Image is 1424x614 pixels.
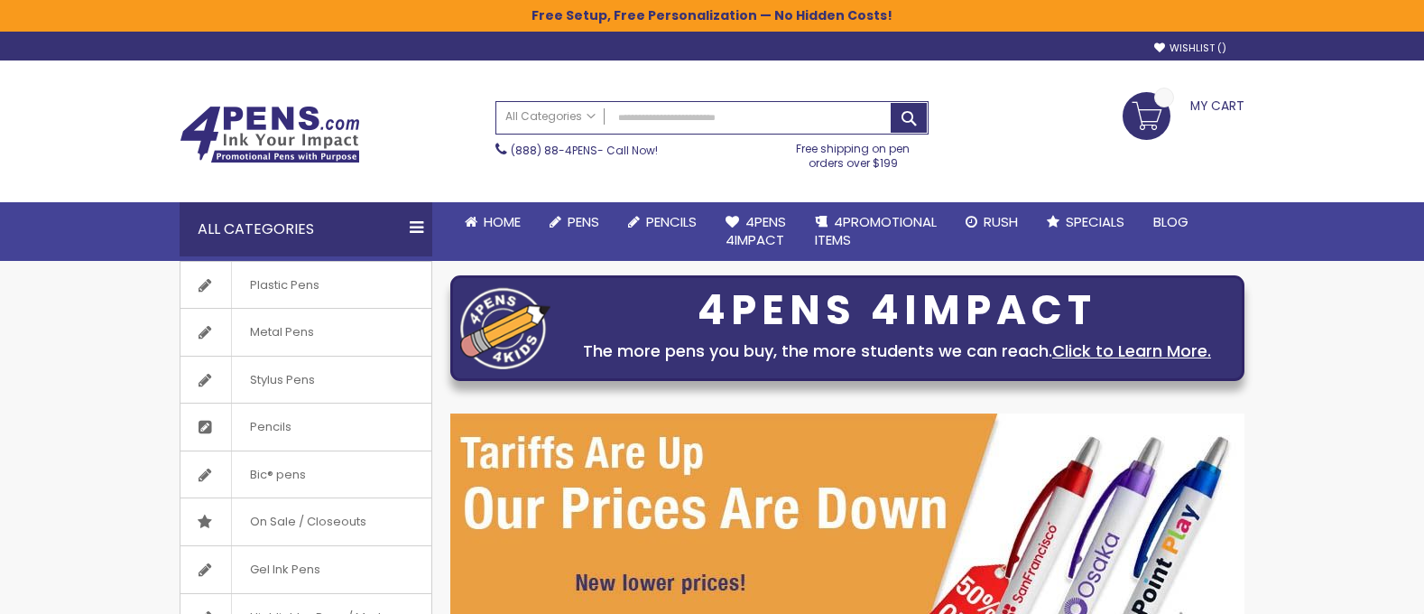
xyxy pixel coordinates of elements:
[559,292,1234,330] div: 4PENS 4IMPACT
[231,404,310,451] span: Pencils
[460,287,550,369] img: four_pen_logo.png
[1154,42,1226,55] a: Wishlist
[231,451,324,498] span: Bic® pens
[180,202,432,256] div: All Categories
[180,106,360,163] img: 4Pens Custom Pens and Promotional Products
[711,202,800,261] a: 4Pens4impact
[450,202,535,242] a: Home
[951,202,1032,242] a: Rush
[815,212,937,249] span: 4PROMOTIONAL ITEMS
[535,202,614,242] a: Pens
[1066,212,1124,231] span: Specials
[1153,212,1188,231] span: Blog
[180,309,431,356] a: Metal Pens
[496,102,605,132] a: All Categories
[180,404,431,451] a: Pencils
[800,202,951,261] a: 4PROMOTIONALITEMS
[511,143,597,158] a: (888) 88-4PENS
[180,262,431,309] a: Plastic Pens
[1052,340,1211,362] a: Click to Learn More.
[180,498,431,545] a: On Sale / Closeouts
[505,109,596,124] span: All Categories
[511,143,658,158] span: - Call Now!
[778,135,929,171] div: Free shipping on pen orders over $199
[231,357,333,404] span: Stylus Pens
[614,202,711,242] a: Pencils
[1139,202,1203,242] a: Blog
[231,262,338,309] span: Plastic Pens
[231,546,338,593] span: Gel Ink Pens
[568,212,599,231] span: Pens
[484,212,521,231] span: Home
[231,498,384,545] span: On Sale / Closeouts
[559,339,1234,364] div: The more pens you buy, the more students we can reach.
[231,309,332,356] span: Metal Pens
[180,546,431,593] a: Gel Ink Pens
[646,212,697,231] span: Pencils
[180,451,431,498] a: Bic® pens
[1032,202,1139,242] a: Specials
[984,212,1018,231] span: Rush
[726,212,786,249] span: 4Pens 4impact
[180,357,431,404] a: Stylus Pens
